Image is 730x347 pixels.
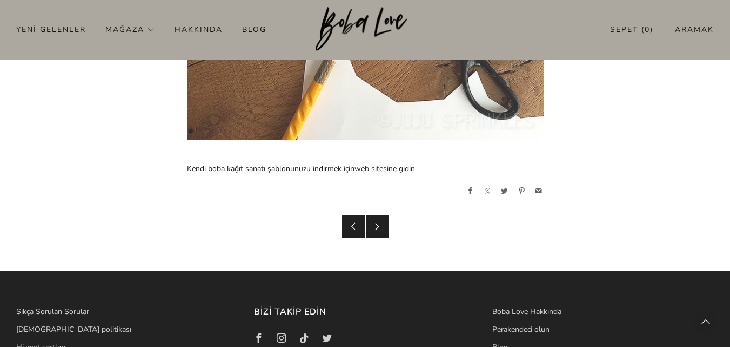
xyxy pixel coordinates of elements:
[16,21,86,38] a: Yeni Gelenler
[105,21,155,38] a: Mağaza
[650,24,653,35] font: )
[175,24,223,35] font: Hakkında
[675,21,714,38] a: Aramak
[610,24,645,35] font: Sepet (
[492,324,550,335] a: Perakendeci olun
[16,324,131,335] a: [DEMOGRAPHIC_DATA] politikası
[175,21,223,38] a: Hakkında
[187,163,354,174] font: Kendi boba kağıt sanatı şablonunuzu indirmek için
[242,21,266,38] a: Blog
[316,7,414,52] a: Boba Aşkı
[610,21,653,38] a: Sepet
[675,24,714,35] font: Aramak
[105,24,144,35] font: Mağaza
[254,306,326,318] font: Bizi takip edin
[645,24,650,35] font: 0
[16,306,89,317] a: Sıkça Sorulan Sorular
[316,7,414,51] img: Boba Aşkı
[16,24,86,35] font: Yeni Gelenler
[492,306,561,317] a: Boba Love Hakkında
[694,311,717,334] back-to-top-button: Başa dön
[242,24,266,35] font: Blog
[354,163,419,174] a: web sitesine gidin .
